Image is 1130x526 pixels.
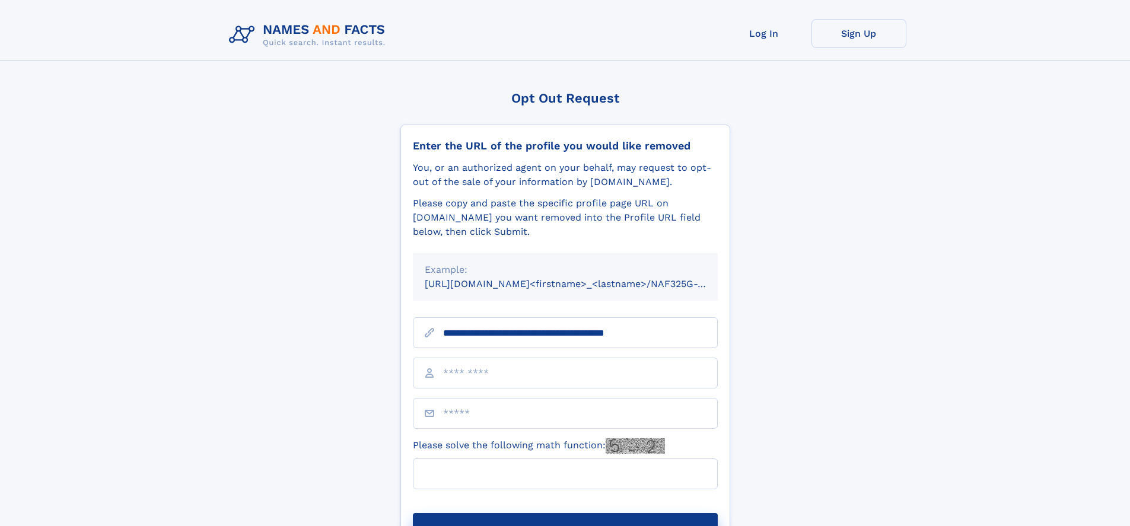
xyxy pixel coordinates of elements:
a: Sign Up [811,19,906,48]
div: Please copy and paste the specific profile page URL on [DOMAIN_NAME] you want removed into the Pr... [413,196,718,239]
div: Enter the URL of the profile you would like removed [413,139,718,152]
a: Log In [717,19,811,48]
img: Logo Names and Facts [224,19,395,51]
small: [URL][DOMAIN_NAME]<firstname>_<lastname>/NAF325G-xxxxxxxx [425,278,740,289]
div: You, or an authorized agent on your behalf, may request to opt-out of the sale of your informatio... [413,161,718,189]
div: Opt Out Request [400,91,730,106]
div: Example: [425,263,706,277]
label: Please solve the following math function: [413,438,665,454]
